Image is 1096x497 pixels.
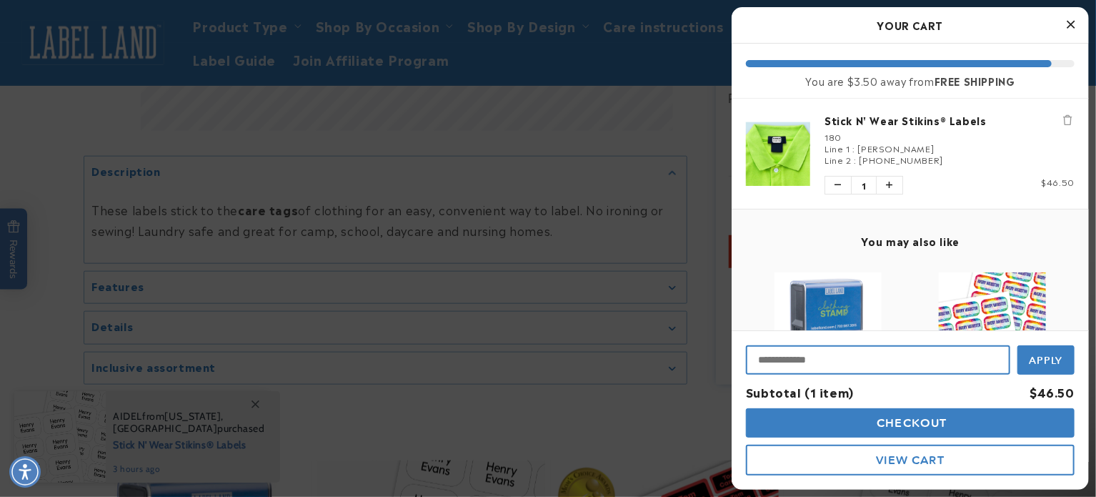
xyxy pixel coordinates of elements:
[9,456,41,488] div: Accessibility Menu
[876,453,945,467] span: View Cart
[774,272,882,380] img: Clothing Stamp - Label Land
[12,40,191,67] button: Can these labels be used on uniforms?
[746,14,1075,36] h2: Your Cart
[1060,14,1082,36] button: Close Cart
[939,272,1046,380] img: Color Stick N' Wear® Labels - Label Land
[857,142,934,154] span: [PERSON_NAME]
[877,177,902,194] button: Increase quantity of Stick N' Wear Stikins® Labels
[859,153,942,166] span: [PHONE_NUMBER]
[1030,354,1063,367] span: Apply
[746,445,1075,476] button: View Cart
[852,142,855,154] span: :
[746,383,854,400] span: Subtotal (1 item)
[746,345,1010,375] input: Input Discount
[1017,345,1075,375] button: Apply
[825,113,1075,127] a: Stick N' Wear Stikins® Labels
[1030,382,1075,403] div: $46.50
[49,80,191,107] button: Do these labels need ironing?
[746,235,1075,247] h4: You may also like
[874,416,947,430] span: Checkout
[746,408,1075,438] button: Checkout
[1041,175,1075,188] span: $46.50
[851,177,877,194] span: 1
[746,74,1075,87] div: You are $3.50 away from
[746,99,1075,209] li: product
[746,122,810,186] img: Stick N' Wear Stikins® Labels
[825,142,850,154] span: Line 1
[1060,113,1075,127] button: Remove Stick N' Wear Stikins® Labels
[825,153,852,166] span: Line 2
[825,131,1075,142] div: 180
[935,73,1015,88] b: FREE SHIPPING
[854,153,857,166] span: :
[825,177,851,194] button: Decrease quantity of Stick N' Wear Stikins® Labels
